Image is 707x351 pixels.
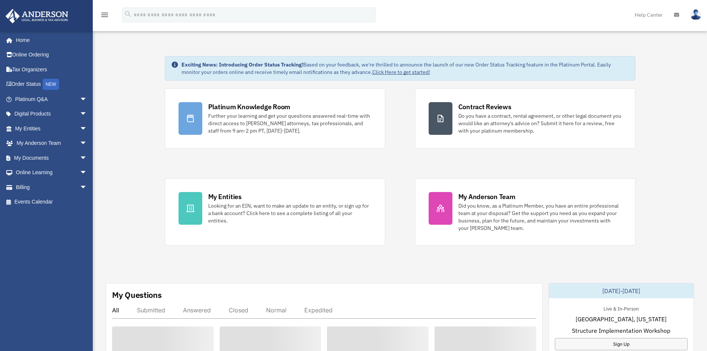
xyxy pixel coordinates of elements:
[5,121,98,136] a: My Entitiesarrow_drop_down
[100,10,109,19] i: menu
[80,150,95,166] span: arrow_drop_down
[3,9,71,23] img: Anderson Advisors Platinum Portal
[415,88,635,149] a: Contract Reviews Do you have a contract, rental agreement, or other legal document you would like...
[5,195,98,209] a: Events Calendar
[5,77,98,92] a: Order StatusNEW
[304,306,333,314] div: Expedited
[80,107,95,122] span: arrow_drop_down
[229,306,248,314] div: Closed
[5,107,98,121] a: Digital Productsarrow_drop_down
[208,192,242,201] div: My Entities
[112,306,119,314] div: All
[165,178,385,246] a: My Entities Looking for an EIN, want to make an update to an entity, or sign up for a bank accoun...
[572,326,670,335] span: Structure Implementation Workshop
[165,88,385,149] a: Platinum Knowledge Room Further your learning and get your questions answered real-time with dire...
[5,33,95,48] a: Home
[181,61,303,68] strong: Exciting News: Introducing Order Status Tracking!
[80,165,95,181] span: arrow_drop_down
[80,180,95,195] span: arrow_drop_down
[43,79,59,90] div: NEW
[458,112,622,134] div: Do you have a contract, rental agreement, or other legal document you would like an attorney's ad...
[80,92,95,107] span: arrow_drop_down
[598,304,645,312] div: Live & In-Person
[415,178,635,246] a: My Anderson Team Did you know, as a Platinum Member, you have an entire professional team at your...
[208,102,291,111] div: Platinum Knowledge Room
[208,112,371,134] div: Further your learning and get your questions answered real-time with direct access to [PERSON_NAM...
[266,306,287,314] div: Normal
[80,121,95,136] span: arrow_drop_down
[100,13,109,19] a: menu
[112,289,162,300] div: My Questions
[80,136,95,151] span: arrow_drop_down
[5,48,98,62] a: Online Ordering
[690,9,701,20] img: User Pic
[576,315,667,324] span: [GEOGRAPHIC_DATA], [US_STATE]
[5,150,98,165] a: My Documentsarrow_drop_down
[549,283,694,298] div: [DATE]-[DATE]
[458,202,622,232] div: Did you know, as a Platinum Member, you have an entire professional team at your disposal? Get th...
[5,92,98,107] a: Platinum Q&Aarrow_drop_down
[458,192,515,201] div: My Anderson Team
[124,10,132,18] i: search
[555,338,688,350] a: Sign Up
[183,306,211,314] div: Answered
[5,62,98,77] a: Tax Organizers
[5,136,98,151] a: My Anderson Teamarrow_drop_down
[181,61,629,76] div: Based on your feedback, we're thrilled to announce the launch of our new Order Status Tracking fe...
[458,102,511,111] div: Contract Reviews
[137,306,165,314] div: Submitted
[372,69,430,75] a: Click Here to get started!
[208,202,371,224] div: Looking for an EIN, want to make an update to an entity, or sign up for a bank account? Click her...
[5,180,98,195] a: Billingarrow_drop_down
[5,165,98,180] a: Online Learningarrow_drop_down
